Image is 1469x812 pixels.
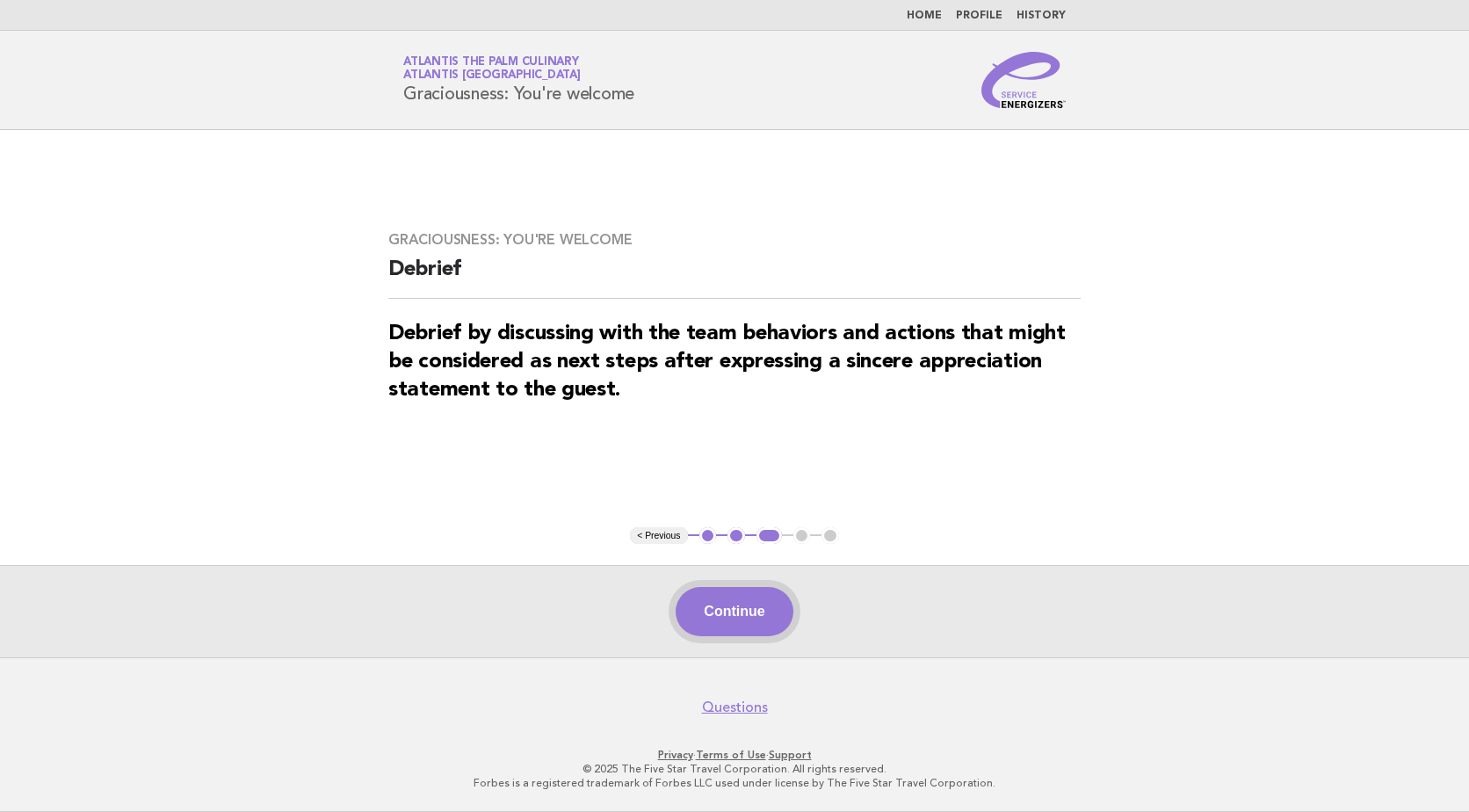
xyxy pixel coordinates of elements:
[696,749,766,761] a: Terms of Use
[403,70,581,82] span: Atlantis [GEOGRAPHIC_DATA]
[197,776,1272,790] p: Forbes is a registered trademark of Forbes LLC used under license by The Five Star Travel Corpora...
[388,256,1081,299] h2: Debrief
[197,748,1272,762] p: · ·
[676,587,792,636] button: Continue
[981,52,1066,108] img: Service Energizers
[658,749,693,761] a: Privacy
[727,527,745,545] button: 2
[197,762,1272,776] p: © 2025 The Five Star Travel Corporation. All rights reserved.
[756,527,782,545] button: 3
[769,749,812,761] a: Support
[702,699,768,716] a: Questions
[403,56,581,81] a: Atlantis The Palm CulinaryAtlantis [GEOGRAPHIC_DATA]
[388,231,1081,249] h3: Graciousness: You're welcome
[1017,11,1066,21] a: History
[956,11,1002,21] a: Profile
[388,323,1066,401] strong: Debrief by discussing with the team behaviors and actions that might be considered as next steps ...
[630,527,687,545] button: < Previous
[403,57,634,103] h1: Graciousness: You're welcome
[907,11,942,21] a: Home
[699,527,717,545] button: 1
